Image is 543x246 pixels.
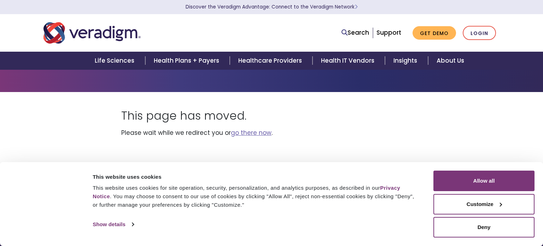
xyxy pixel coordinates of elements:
a: Search [341,28,369,38]
a: Login [463,26,496,40]
a: About Us [428,52,473,70]
a: Life Sciences [86,52,145,70]
a: Health Plans + Payers [145,52,230,70]
a: Insights [385,52,428,70]
button: Allow all [433,171,535,191]
a: Show details [93,219,134,230]
a: Discover the Veradigm Advantage: Connect to the Veradigm NetworkLearn More [186,4,358,10]
a: Get Demo [413,26,456,40]
a: Health IT Vendors [313,52,385,70]
div: This website uses cookies for site operation, security, personalization, and analytics purposes, ... [93,184,418,209]
p: Please wait while we redirect you or . [121,128,422,138]
img: Veradigm logo [43,21,141,45]
a: Healthcare Providers [230,52,313,70]
button: Customize [433,194,535,214]
a: go there now [231,128,271,137]
a: Support [376,28,401,37]
h1: This page has moved. [121,109,422,122]
span: Learn More [355,4,358,10]
button: Deny [433,217,535,238]
div: This website uses cookies [93,173,418,181]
